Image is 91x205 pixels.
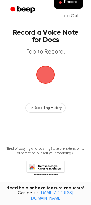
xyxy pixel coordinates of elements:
span: Recording History [34,105,62,111]
p: Tap to Record. [11,48,80,56]
button: Recording History [25,103,66,113]
a: [EMAIL_ADDRESS][DOMAIN_NAME] [29,191,73,201]
a: Beep [6,4,40,16]
span: Contact us [4,191,87,201]
p: Tired of copying and pasting? Use the extension to automatically insert your recordings. [5,147,86,156]
a: Log Out [56,9,85,23]
h1: Record a Voice Note for Docs [11,29,80,44]
button: Beep Logo [36,66,55,84]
